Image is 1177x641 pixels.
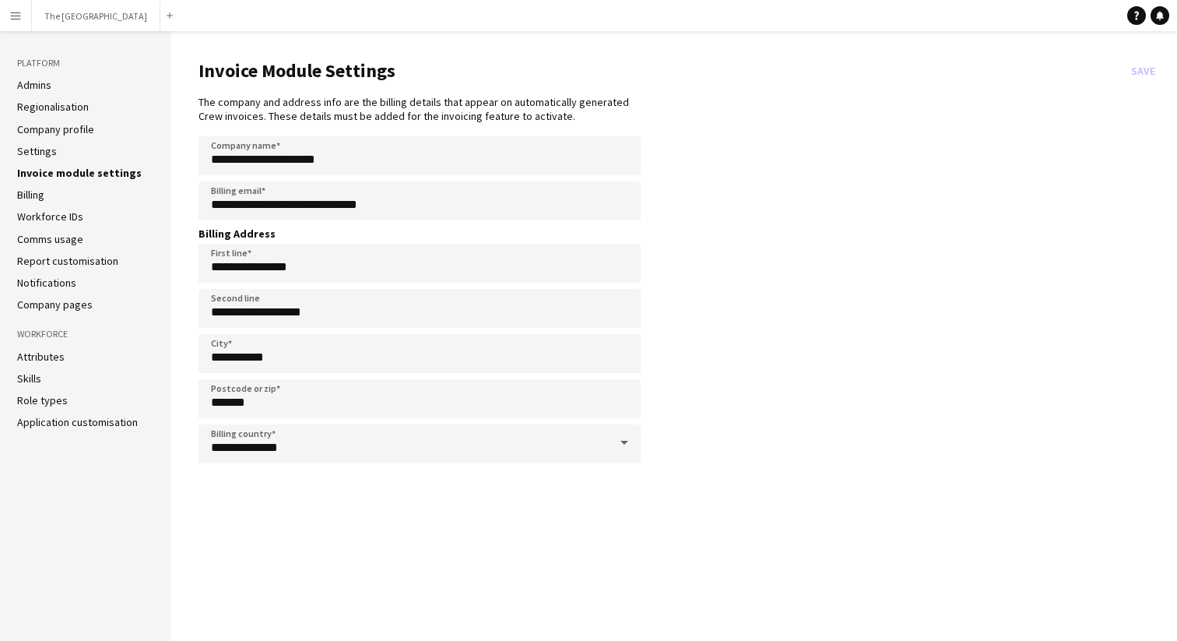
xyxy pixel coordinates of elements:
[17,210,83,224] a: Workforce IDs
[17,188,44,202] a: Billing
[17,327,154,341] h3: Workforce
[199,95,641,123] div: The company and address info are the billing details that appear on automatically generated Crew ...
[199,227,641,241] h3: Billing Address
[17,100,89,114] a: Regionalisation
[17,372,41,386] a: Skills
[17,254,118,268] a: Report customisation
[17,415,138,429] a: Application customisation
[17,166,142,180] a: Invoice module settings
[17,350,65,364] a: Attributes
[17,393,68,407] a: Role types
[199,59,1125,83] h1: Invoice Module Settings
[17,232,83,246] a: Comms usage
[17,144,57,158] a: Settings
[32,1,160,31] button: The [GEOGRAPHIC_DATA]
[17,276,76,290] a: Notifications
[17,298,93,312] a: Company pages
[17,78,51,92] a: Admins
[17,122,94,136] a: Company profile
[17,56,154,70] h3: Platform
